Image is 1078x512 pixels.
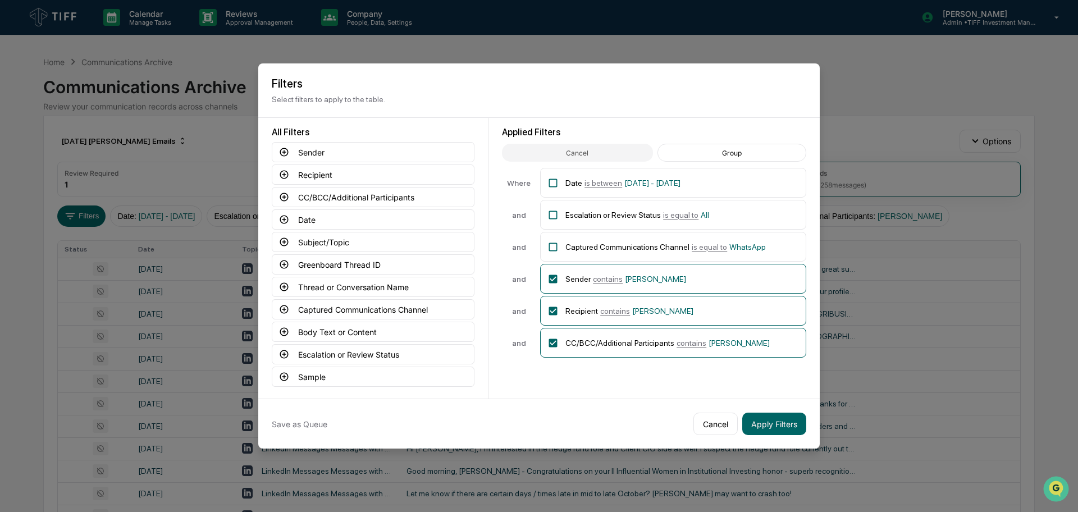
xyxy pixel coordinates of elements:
button: Apply Filters [742,413,806,435]
img: 1746055101610-c473b297-6a78-478c-a979-82029cc54cd1 [11,86,31,106]
p: How can we help? [11,24,204,42]
h2: Filters [272,77,806,90]
button: Date [272,209,474,230]
button: Recipient [272,164,474,185]
button: Thread or Conversation Name [272,277,474,297]
div: Date [565,173,799,193]
div: 🖐️ [11,143,20,152]
div: CC/BCC/Additional Participants [565,333,799,353]
span: is equal to [663,211,698,220]
button: Escalation or Review Status [272,344,474,364]
button: Body Text or Content [272,322,474,342]
span: [DATE] - [DATE] [624,179,680,188]
span: contains [600,307,630,316]
span: Attestations [93,141,139,153]
span: [PERSON_NAME] [625,275,686,284]
iframe: Open customer support [1042,475,1072,505]
button: Start new chat [191,89,204,103]
div: Captured Communications Channel [565,237,799,257]
div: All Filters [272,127,474,138]
a: 🔎Data Lookup [7,158,75,179]
button: Save as Queue [272,413,327,435]
a: Powered byPylon [79,190,136,199]
button: Cancel [693,413,738,435]
div: Sender [565,269,799,289]
span: WhatsApp [729,243,766,252]
a: 🗄️Attestations [77,137,144,157]
button: Greenboard Thread ID [272,254,474,275]
p: Select filters to apply to the table. [272,95,806,104]
div: and [502,275,536,284]
div: and [502,339,536,348]
button: Sample [272,367,474,387]
div: Recipient [565,301,799,321]
div: Where [502,179,536,188]
div: and [502,307,536,316]
div: and [502,206,536,224]
span: is between [584,179,622,188]
button: Sender [272,142,474,162]
div: and [502,243,536,252]
button: Captured Communications Channel [272,299,474,319]
span: [PERSON_NAME] [709,339,770,348]
div: Applied Filters [502,127,806,138]
span: contains [677,339,706,348]
div: We're available if you need us! [38,97,142,106]
div: 🗄️ [81,143,90,152]
div: Escalation or Review Status [565,205,799,225]
div: Start new chat [38,86,184,97]
span: is equal to [692,243,727,252]
button: Group [657,144,806,162]
span: Data Lookup [22,163,71,174]
span: [PERSON_NAME] [632,307,693,316]
span: All [701,211,709,220]
a: 🖐️Preclearance [7,137,77,157]
div: 🔎 [11,164,20,173]
span: Preclearance [22,141,72,153]
button: Cancel [502,144,652,162]
button: Subject/Topic [272,232,474,252]
button: CC/BCC/Additional Participants [272,187,474,207]
span: contains [593,275,623,284]
span: Pylon [112,190,136,199]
